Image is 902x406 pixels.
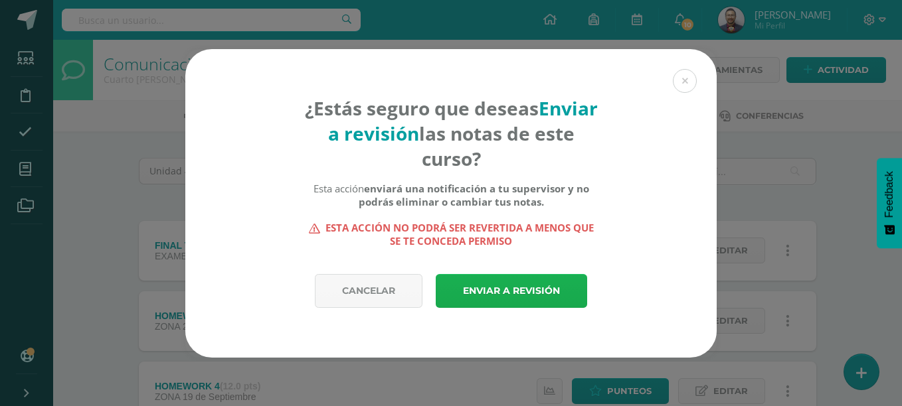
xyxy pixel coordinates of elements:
button: Feedback - Mostrar encuesta [877,158,902,248]
button: Close (Esc) [673,69,697,93]
a: Cancelar [315,274,422,308]
strong: Esta acción no podrá ser revertida a menos que se te conceda permiso [304,221,598,247]
strong: Enviar a revisión [328,96,598,146]
b: enviará una notificación a tu supervisor y no podrás eliminar o cambiar tus notas. [359,182,589,208]
h4: ¿Estás seguro que deseas las notas de este curso? [304,96,598,171]
span: Feedback [883,171,895,218]
a: Enviar a revisión [436,274,587,308]
div: Esta acción [304,182,598,208]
